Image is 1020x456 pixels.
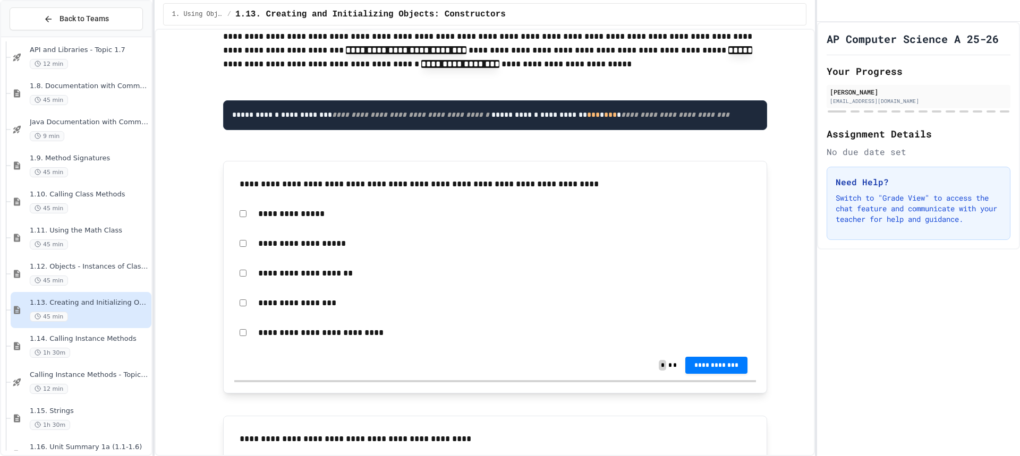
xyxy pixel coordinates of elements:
span: Back to Teams [59,13,109,24]
h2: Your Progress [827,64,1010,79]
div: [EMAIL_ADDRESS][DOMAIN_NAME] [830,97,1007,105]
span: 45 min [30,276,68,286]
span: 1.12. Objects - Instances of Classes [30,262,149,271]
span: 45 min [30,167,68,177]
span: 1h 30m [30,348,70,358]
span: 12 min [30,59,68,69]
span: API and Libraries - Topic 1.7 [30,46,149,55]
h2: Assignment Details [827,126,1010,141]
span: 1h 30m [30,420,70,430]
span: / [227,10,231,19]
span: 45 min [30,203,68,213]
span: 9 min [30,131,64,141]
h1: AP Computer Science A 25-26 [827,31,999,46]
span: 45 min [30,95,68,105]
span: 1. Using Objects and Methods [172,10,223,19]
span: Java Documentation with Comments - Topic 1.8 [30,118,149,127]
p: Switch to "Grade View" to access the chat feature and communicate with your teacher for help and ... [836,193,1001,225]
span: 1.13. Creating and Initializing Objects: Constructors [235,8,506,21]
span: 1.11. Using the Math Class [30,226,149,235]
span: 1.15. Strings [30,407,149,416]
span: 12 min [30,384,68,394]
div: [PERSON_NAME] [830,87,1007,97]
button: Back to Teams [10,7,143,30]
h3: Need Help? [836,176,1001,188]
span: 1.8. Documentation with Comments and Preconditions [30,82,149,91]
span: 45 min [30,239,68,249]
span: 1.16. Unit Summary 1a (1.1-1.6) [30,443,149,452]
div: No due date set [827,145,1010,158]
span: 1.13. Creating and Initializing Objects: Constructors [30,298,149,307]
span: 1.10. Calling Class Methods [30,190,149,199]
span: 1.9. Method Signatures [30,154,149,163]
span: 1.14. Calling Instance Methods [30,334,149,343]
span: Calling Instance Methods - Topic 1.14 [30,371,149,380]
span: 45 min [30,312,68,322]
